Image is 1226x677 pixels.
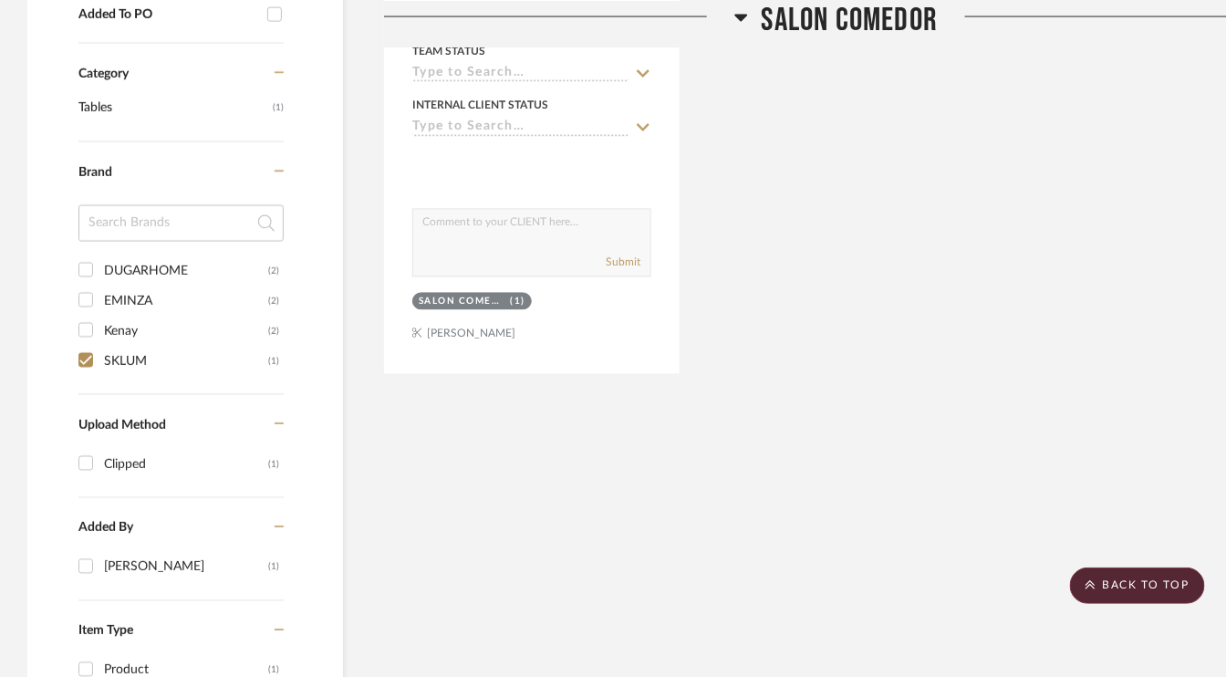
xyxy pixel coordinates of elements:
div: Kenay [104,317,268,346]
div: (1) [510,296,525,309]
input: Search Brands [78,205,284,242]
div: Added To PO [78,7,258,23]
scroll-to-top-button: BACK TO TOP [1070,568,1205,604]
button: Submit [607,255,641,271]
div: SKLUM [104,347,268,376]
div: (1) [268,553,279,582]
div: (1) [268,450,279,479]
span: Upload Method [78,419,166,432]
div: [PERSON_NAME] [104,553,268,582]
div: Clipped [104,450,268,479]
span: Category [78,67,129,82]
input: Type to Search… [412,66,629,83]
input: Type to Search… [412,120,629,137]
span: Brand [78,166,112,179]
div: (2) [268,317,279,346]
div: (1) [268,347,279,376]
span: Added By [78,522,133,535]
div: Team Status [412,43,485,59]
div: Internal Client Status [412,97,548,113]
span: Tables [78,92,268,123]
span: Item Type [78,625,133,638]
span: (1) [273,93,284,122]
div: (2) [268,286,279,316]
div: EMINZA [104,286,268,316]
div: DUGARHOME [104,256,268,286]
div: (2) [268,256,279,286]
div: SALON COMEDOR [419,296,505,309]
